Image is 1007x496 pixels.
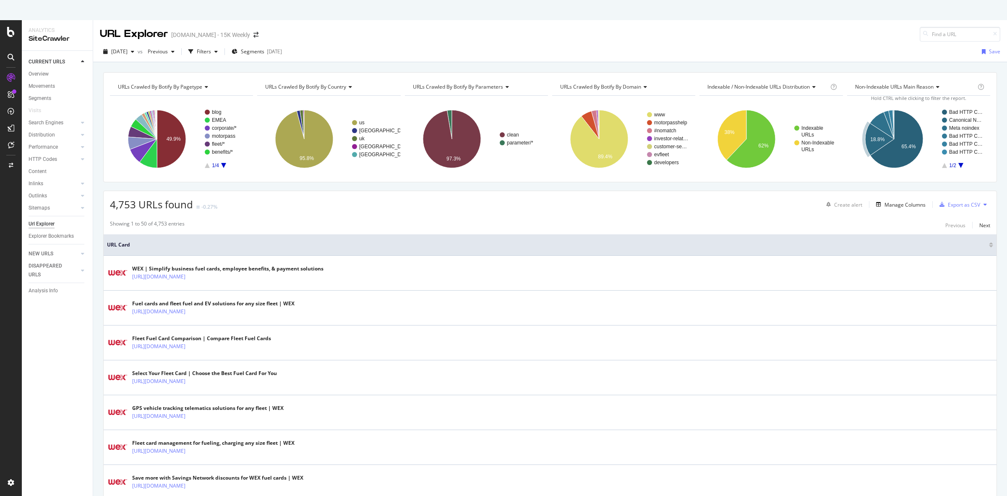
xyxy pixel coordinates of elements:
div: DISAPPEARED URLS [29,262,71,279]
text: 97.3% [446,156,461,162]
svg: A chart. [847,102,990,176]
a: Analysis Info [29,286,87,295]
text: [GEOGRAPHIC_DATA] [359,128,412,134]
img: main image [107,302,128,313]
span: Previous [144,48,168,55]
img: main image [107,442,128,453]
text: Bad HTTP C… [949,133,983,139]
span: URLs Crawled By Botify By pagetype [118,83,202,90]
text: #nomatch [654,128,676,134]
a: Movements [29,82,87,91]
text: 49.9% [167,136,181,142]
a: [URL][DOMAIN_NAME] [132,273,185,281]
div: [DOMAIN_NAME] - 15K Weekly [171,31,250,39]
a: Segments [29,94,87,103]
div: CURRENT URLS [29,58,65,66]
a: Url Explorer [29,220,87,228]
img: main image [107,337,128,348]
a: Performance [29,143,78,152]
a: [URL][DOMAIN_NAME] [132,412,185,420]
div: GPS vehicle tracking telematics solutions for any fleet | WEX [132,404,284,412]
img: main image [107,407,128,418]
div: Sitemaps [29,204,50,213]
div: Save [989,48,1000,55]
img: Equal [196,206,200,208]
text: www [654,112,665,118]
div: Url Explorer [29,220,55,228]
a: Explorer Bookmarks [29,232,87,241]
button: Previous [144,45,178,58]
div: Manage Columns [884,201,926,208]
a: Content [29,167,87,176]
a: Overview [29,70,87,79]
text: Indexable [801,125,823,131]
h4: URLs Crawled By Botify By pagetype [116,80,245,94]
text: blog [212,109,222,115]
text: [GEOGRAPHIC_DATA] [359,152,412,157]
div: Save more with Savings Network discounts for WEX fuel cards | WEX [132,474,303,482]
a: DISAPPEARED URLS [29,262,78,279]
div: Performance [29,143,58,152]
text: Bad HTTP C… [949,141,983,147]
div: Outlinks [29,192,47,200]
div: Select Your Fleet Card | Choose the Best Fuel Card For You [132,370,277,377]
text: investor-relat… [654,136,688,142]
a: Search Engines [29,118,78,127]
div: HTTP Codes [29,155,57,164]
text: motorpass [212,133,235,139]
text: 62% [759,143,769,149]
a: Inlinks [29,179,78,188]
text: Bad HTTP C… [949,109,983,115]
span: Hold CTRL while clicking to filter the report. [871,95,966,101]
span: URLs Crawled By Botify By domain [560,83,641,90]
button: Filters [185,45,221,58]
a: HTTP Codes [29,155,78,164]
a: NEW URLS [29,249,78,258]
button: Create alert [823,198,862,211]
span: 2025 Jul. 28th [111,48,128,55]
span: Non-Indexable URLs Main Reason [855,83,934,90]
a: [URL][DOMAIN_NAME] [132,307,185,316]
button: [DATE] [100,45,138,58]
h4: URLs Crawled By Botify By domain [558,80,688,94]
div: Visits [29,106,41,115]
div: Export as CSV [948,201,980,208]
svg: A chart. [405,102,548,176]
input: Find a URL [920,27,1000,42]
a: CURRENT URLS [29,58,78,66]
text: customer-se… [654,144,687,150]
div: Segments [29,94,51,103]
a: Sitemaps [29,204,78,213]
iframe: Intercom live chat [978,467,999,488]
div: WEX | Simplify business fuel cards, employee benefits, & payment solutions [132,265,323,273]
svg: A chart. [257,102,400,176]
text: us [359,120,365,126]
svg: A chart. [552,102,695,176]
svg: A chart. [699,102,843,176]
div: Inlinks [29,179,43,188]
span: Indexable / Non-Indexable URLs distribution [707,83,810,90]
text: corporate/* [212,125,237,131]
svg: A chart. [110,102,253,176]
text: 38% [725,129,735,135]
a: Outlinks [29,192,78,200]
text: evfleet [654,152,669,157]
a: [URL][DOMAIN_NAME] [132,342,185,351]
span: 4,753 URLs found [110,197,193,211]
img: main image [107,477,128,488]
a: [URL][DOMAIN_NAME] [132,377,185,386]
text: Canonical N… [949,117,981,123]
div: Fleet card management for fueling, charging any size fleet | WEX [132,439,295,447]
div: Explorer Bookmarks [29,232,74,241]
div: URL Explorer [100,27,168,41]
text: 1/4 [212,163,219,168]
div: NEW URLS [29,249,53,258]
div: Previous [945,222,965,229]
a: Distribution [29,131,78,139]
text: Bad HTTP C… [949,149,983,155]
